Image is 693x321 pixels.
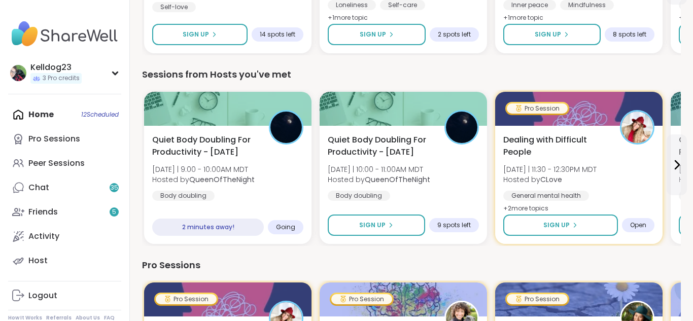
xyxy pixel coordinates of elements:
[8,151,121,175] a: Peer Sessions
[260,30,295,39] span: 14 spots left
[8,175,121,200] a: Chat35
[503,164,597,174] span: [DATE] | 11:30 - 12:30PM MDT
[152,219,264,236] div: 2 minutes away!
[328,191,390,201] div: Body doubling
[437,221,471,229] span: 9 spots left
[540,174,562,185] b: CLove
[365,174,430,185] b: QueenOfTheNight
[152,191,215,201] div: Body doubling
[446,112,477,143] img: QueenOfTheNight
[152,174,255,185] span: Hosted by
[543,221,570,230] span: Sign Up
[630,221,646,229] span: Open
[8,200,121,224] a: Friends5
[331,294,392,304] div: Pro Session
[8,16,121,52] img: ShareWell Nav Logo
[142,67,681,82] div: Sessions from Hosts you've met
[28,133,80,145] div: Pro Sessions
[28,206,58,218] div: Friends
[328,134,433,158] span: Quiet Body Doubling For Productivity - [DATE]
[276,223,295,231] span: Going
[43,74,80,83] span: 3 Pro credits
[535,30,561,39] span: Sign Up
[111,184,118,192] span: 35
[183,30,209,39] span: Sign Up
[8,248,121,273] a: Host
[28,182,49,193] div: Chat
[30,62,82,73] div: Kelldog23
[142,258,681,272] div: Pro Sessions
[503,191,589,201] div: General mental health
[328,164,430,174] span: [DATE] | 10:00 - 11:00AM MDT
[8,283,121,308] a: Logout
[28,231,59,242] div: Activity
[270,112,302,143] img: QueenOfTheNight
[8,224,121,248] a: Activity
[152,164,255,174] span: [DATE] | 9:00 - 10:00AM MDT
[189,174,255,185] b: QueenOfTheNight
[8,127,121,151] a: Pro Sessions
[28,290,57,301] div: Logout
[503,24,601,45] button: Sign Up
[359,221,386,230] span: Sign Up
[328,24,426,45] button: Sign Up
[152,134,258,158] span: Quiet Body Doubling For Productivity - [DATE]
[328,215,425,236] button: Sign Up
[613,30,646,39] span: 8 spots left
[112,208,116,217] span: 5
[360,30,386,39] span: Sign Up
[152,2,196,12] div: Self-love
[328,174,430,185] span: Hosted by
[507,294,568,304] div: Pro Session
[503,134,609,158] span: Dealing with Difficult People
[10,65,26,81] img: Kelldog23
[28,255,48,266] div: Host
[507,103,568,114] div: Pro Session
[503,215,618,236] button: Sign Up
[438,30,471,39] span: 2 spots left
[621,112,653,143] img: CLove
[503,174,597,185] span: Hosted by
[28,158,85,169] div: Peer Sessions
[152,24,248,45] button: Sign Up
[156,294,217,304] div: Pro Session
